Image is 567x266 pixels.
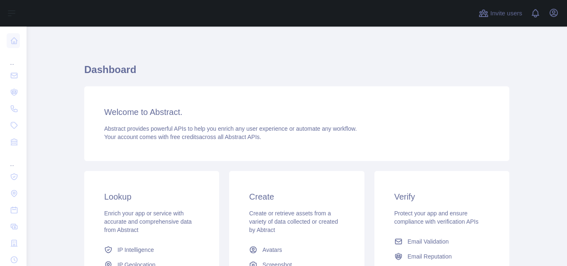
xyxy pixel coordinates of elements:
[391,249,493,264] a: Email Reputation
[104,106,489,118] h3: Welcome to Abstract.
[477,7,524,20] button: Invite users
[104,210,192,233] span: Enrich your app or service with accurate and comprehensive data from Abstract
[490,9,522,18] span: Invite users
[84,63,509,83] h1: Dashboard
[391,234,493,249] a: Email Validation
[249,191,344,203] h3: Create
[262,246,282,254] span: Avatars
[408,237,449,246] span: Email Validation
[104,125,357,132] span: Abstract provides powerful APIs to help you enrich any user experience or automate any workflow.
[7,151,20,168] div: ...
[104,191,199,203] h3: Lookup
[394,191,489,203] h3: Verify
[408,252,452,261] span: Email Reputation
[101,242,203,257] a: IP Intelligence
[249,210,338,233] span: Create or retrieve assets from a variety of data collected or created by Abtract
[394,210,479,225] span: Protect your app and ensure compliance with verification APIs
[246,242,347,257] a: Avatars
[7,50,20,66] div: ...
[170,134,199,140] span: free credits
[104,134,261,140] span: Your account comes with across all Abstract APIs.
[117,246,154,254] span: IP Intelligence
